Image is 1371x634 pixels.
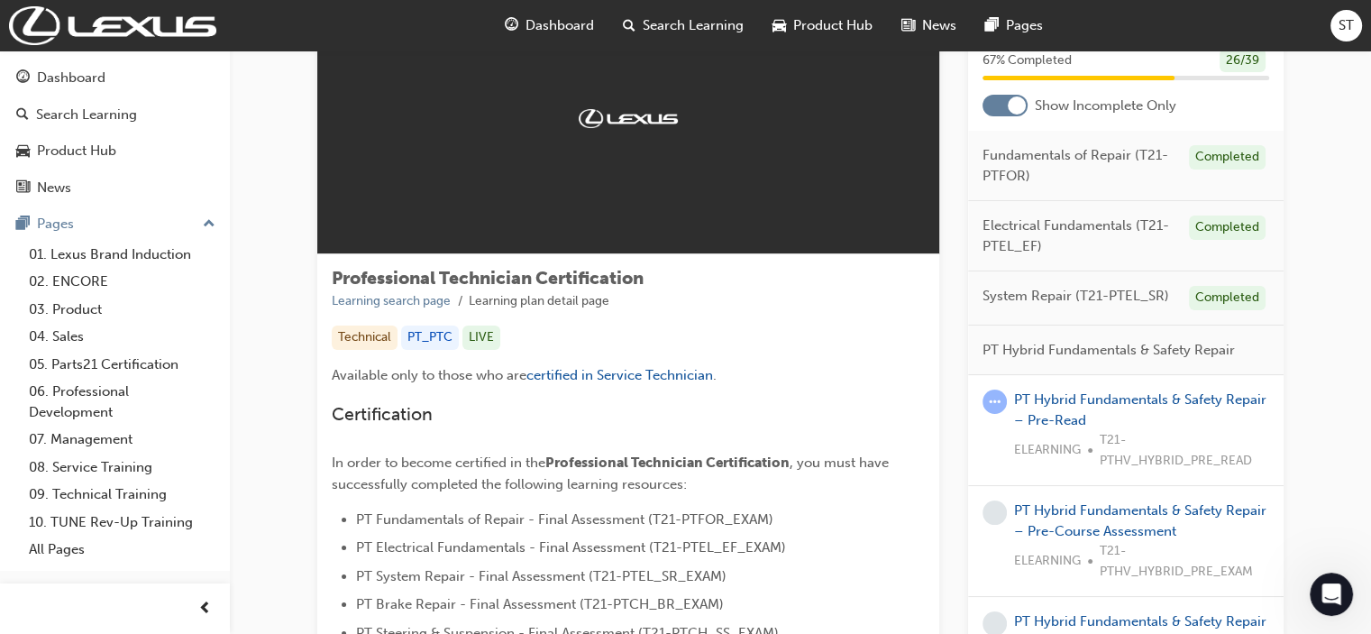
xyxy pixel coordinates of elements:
div: Completed [1189,145,1266,170]
span: Show Incomplete Only [1035,96,1176,116]
span: . [713,367,717,383]
a: 08. Service Training [22,454,223,482]
img: logo [36,34,191,63]
a: search-iconSearch Learning [608,7,758,44]
button: Pages [7,207,223,241]
div: Completed [1189,216,1266,240]
span: Search Learning [643,15,744,36]
button: Messages [180,468,361,540]
span: Dashboard [526,15,594,36]
span: Messages [240,513,302,526]
div: LIVE [462,326,500,350]
span: PT Brake Repair - Final Assessment (T21-PTCH_BR_EXAM) [356,596,724,612]
button: ST [1330,10,1362,41]
span: PT System Repair - Final Assessment (T21-PTEL_SR_EXAM) [356,568,727,584]
span: Available only to those who are [332,367,526,383]
span: ST [1339,15,1354,36]
div: Pages [37,214,74,234]
div: Profile image for Trak [245,29,281,65]
span: Professional Technician Certification [332,268,644,289]
p: Hi [PERSON_NAME] 👋 [36,128,324,189]
span: Product Hub [793,15,873,36]
span: guage-icon [16,70,30,87]
a: Product Hub [7,134,223,168]
a: car-iconProduct Hub [758,7,887,44]
span: Home [69,513,110,526]
span: car-icon [16,143,30,160]
div: Send us a message [37,258,301,277]
a: All Pages [22,536,223,564]
span: PT Electrical Fundamentals - Final Assessment (T21-PTEL_EF_EXAM) [356,539,786,556]
div: Close [310,29,343,61]
span: search-icon [623,14,635,37]
div: Dashboard [37,68,105,88]
iframe: Intercom live chat [1310,573,1353,616]
span: Certification [332,404,433,425]
a: news-iconNews [887,7,971,44]
div: News [37,178,71,198]
a: 05. Parts21 Certification [22,351,223,379]
a: 06. Professional Development [22,378,223,426]
a: PT Hybrid Fundamentals & Safety Repair – Pre-Course Assessment [1014,502,1266,539]
span: learningRecordVerb_ATTEMPT-icon [983,390,1007,414]
span: In order to become certified in the [332,455,545,471]
span: guage-icon [505,14,518,37]
li: Learning plan detail page [469,291,609,312]
img: Trak [579,109,678,127]
button: DashboardSearch LearningProduct HubNews [7,58,223,207]
span: 67 % Completed [983,51,1072,71]
a: 04. Sales [22,323,223,351]
div: Send us a messageWe'll be back online [DATE] [18,243,343,311]
a: certified in Service Technician [526,367,713,383]
a: Learning search page [332,293,451,308]
span: prev-icon [198,598,212,620]
a: pages-iconPages [971,7,1057,44]
div: Search Learning [36,105,137,125]
a: 01. Lexus Brand Induction [22,241,223,269]
div: 26 / 39 [1220,49,1266,73]
div: We'll be back online [DATE] [37,277,301,296]
span: T21-PTHV_HYBRID_PRE_EXAM [1100,541,1269,582]
span: pages-icon [985,14,999,37]
span: news-icon [901,14,915,37]
a: News [7,171,223,205]
span: System Repair (T21-PTEL_SR) [983,286,1169,307]
span: PT Hybrid Fundamentals & Safety Repair [983,340,1235,361]
div: Product Hub [37,141,116,161]
span: Fundamentals of Repair (T21-PTFOR) [983,145,1174,186]
span: up-icon [203,213,215,236]
div: Completed [1189,286,1266,310]
div: PT_PTC [401,326,459,350]
span: pages-icon [16,216,30,233]
a: 10. TUNE Rev-Up Training [22,509,223,537]
a: 03. Product [22,296,223,324]
a: PT Hybrid Fundamentals & Safety Repair – Pre-Read [1014,391,1266,428]
span: car-icon [772,14,786,37]
span: Professional Technician Certification [545,455,790,471]
span: learningRecordVerb_NONE-icon [983,501,1007,525]
span: T21-PTHV_HYBRID_PRE_READ [1100,430,1269,471]
span: , you must have successfully completed the following learning resources: [332,455,892,492]
img: Trak [9,6,216,45]
a: Dashboard [7,61,223,95]
span: search-icon [16,107,29,124]
span: ELEARNING [1014,440,1081,461]
a: guage-iconDashboard [490,7,608,44]
span: ELEARNING [1014,551,1081,572]
span: Electrical Fundamentals (T21-PTEL_EF) [983,216,1174,256]
p: How can we help? [36,189,324,220]
a: Search Learning [7,98,223,132]
a: 07. Management [22,426,223,454]
a: 09. Technical Training [22,481,223,509]
span: Pages [1006,15,1043,36]
span: News [922,15,956,36]
span: PT Fundamentals of Repair - Final Assessment (T21-PTFOR_EXAM) [356,511,773,528]
span: news-icon [16,180,30,197]
div: Technical [332,326,398,350]
a: 02. ENCORE [22,268,223,296]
